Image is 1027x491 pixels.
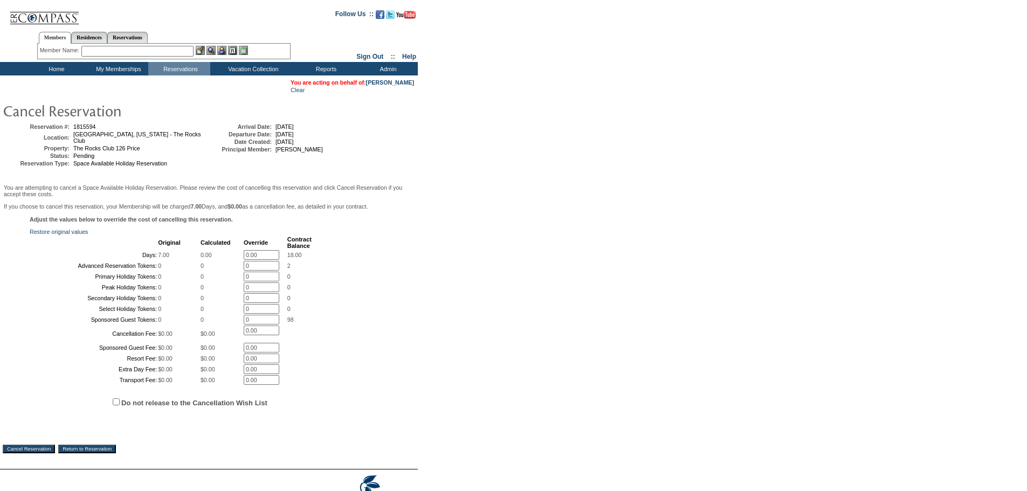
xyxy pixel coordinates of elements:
[31,375,157,385] td: Transport Fee:
[207,123,272,130] td: Arrival Date:
[207,139,272,145] td: Date Created:
[3,445,55,453] input: Cancel Reservation
[5,145,70,151] td: Property:
[275,139,294,145] span: [DATE]
[287,316,294,323] span: 98
[31,293,157,303] td: Secondary Holiday Tokens:
[158,239,181,246] b: Original
[396,13,416,20] a: Subscribe to our YouTube Channel
[201,316,204,323] span: 0
[73,131,201,144] span: [GEOGRAPHIC_DATA], [US_STATE] - The Rocks Club
[24,62,86,75] td: Home
[201,330,215,337] span: $0.00
[201,366,215,372] span: $0.00
[73,123,96,130] span: 1815594
[31,261,157,271] td: Advanced Reservation Tokens:
[207,146,272,153] td: Principal Member:
[210,62,294,75] td: Vacation Collection
[391,53,395,60] span: ::
[4,203,414,210] p: If you choose to cancel this reservation, your Membership will be charged Days, and as a cancella...
[201,295,204,301] span: 0
[73,145,140,151] span: The Rocks Club 126 Price
[386,13,395,20] a: Follow us on Twitter
[294,62,356,75] td: Reports
[158,273,161,280] span: 0
[31,364,157,374] td: Extra Day Fee:
[291,79,414,86] span: You are acting on behalf of:
[39,32,72,44] a: Members
[196,46,205,55] img: b_edit.gif
[376,13,384,20] a: Become our fan on Facebook
[107,32,148,43] a: Reservations
[201,273,204,280] span: 0
[9,3,79,25] img: Compass Home
[158,262,161,269] span: 0
[244,239,268,246] b: Override
[201,344,215,351] span: $0.00
[158,377,173,383] span: $0.00
[356,62,418,75] td: Admin
[201,284,204,291] span: 0
[287,284,291,291] span: 0
[31,326,157,342] td: Cancellation Fee:
[158,366,173,372] span: $0.00
[287,252,302,258] span: 18.00
[275,146,323,153] span: [PERSON_NAME]
[5,153,70,159] td: Status:
[71,32,107,43] a: Residences
[31,272,157,281] td: Primary Holiday Tokens:
[396,11,416,19] img: Subscribe to our YouTube Channel
[228,46,237,55] img: Reservations
[148,62,210,75] td: Reservations
[376,10,384,19] img: Become our fan on Facebook
[4,184,414,197] p: You are attempting to cancel a Space Available Holiday Reservation. Please review the cost of can...
[287,236,312,249] b: Contract Balance
[201,239,231,246] b: Calculated
[275,131,294,137] span: [DATE]
[5,123,70,130] td: Reservation #:
[291,87,305,93] a: Clear
[275,123,294,130] span: [DATE]
[5,160,70,167] td: Reservation Type:
[31,315,157,324] td: Sponsored Guest Tokens:
[356,53,383,60] a: Sign Out
[201,262,204,269] span: 0
[158,316,161,323] span: 0
[86,62,148,75] td: My Memberships
[3,100,218,121] img: pgTtlCancelRes.gif
[121,399,267,407] label: Do not release to the Cancellation Wish List
[5,131,70,144] td: Location:
[158,306,161,312] span: 0
[158,295,161,301] span: 0
[31,250,157,260] td: Days:
[158,330,173,337] span: $0.00
[287,306,291,312] span: 0
[201,355,215,362] span: $0.00
[158,252,169,258] span: 7.00
[287,295,291,301] span: 0
[386,10,395,19] img: Follow us on Twitter
[287,262,291,269] span: 2
[206,46,216,55] img: View
[158,344,173,351] span: $0.00
[30,229,88,235] a: Restore original values
[30,216,233,223] b: Adjust the values below to override the cost of cancelling this reservation.
[201,306,204,312] span: 0
[228,203,242,210] b: $0.00
[335,9,374,22] td: Follow Us ::
[217,46,226,55] img: Impersonate
[158,355,173,362] span: $0.00
[191,203,202,210] b: 7.00
[158,284,161,291] span: 0
[31,354,157,363] td: Resort Fee:
[31,282,157,292] td: Peak Holiday Tokens:
[207,131,272,137] td: Departure Date:
[40,46,81,55] div: Member Name:
[402,53,416,60] a: Help
[201,377,215,383] span: $0.00
[31,343,157,352] td: Sponsored Guest Fee:
[201,252,212,258] span: 0.00
[239,46,248,55] img: b_calculator.gif
[58,445,116,453] input: Return to Reservation
[31,304,157,314] td: Select Holiday Tokens:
